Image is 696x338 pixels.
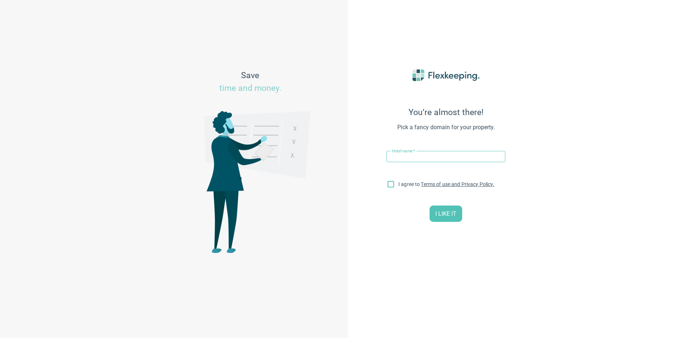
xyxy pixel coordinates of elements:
span: time and money. [219,83,281,93]
span: Pick a fancy domain for your property. [366,123,526,132]
span: You’re almost there! [366,107,526,117]
a: Terms of use and Privacy Policy. [421,181,494,187]
span: I agree to [398,181,494,187]
span: I LIKE IT [435,210,456,218]
span: Save [219,69,281,95]
button: I LIKE IT [430,206,462,222]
